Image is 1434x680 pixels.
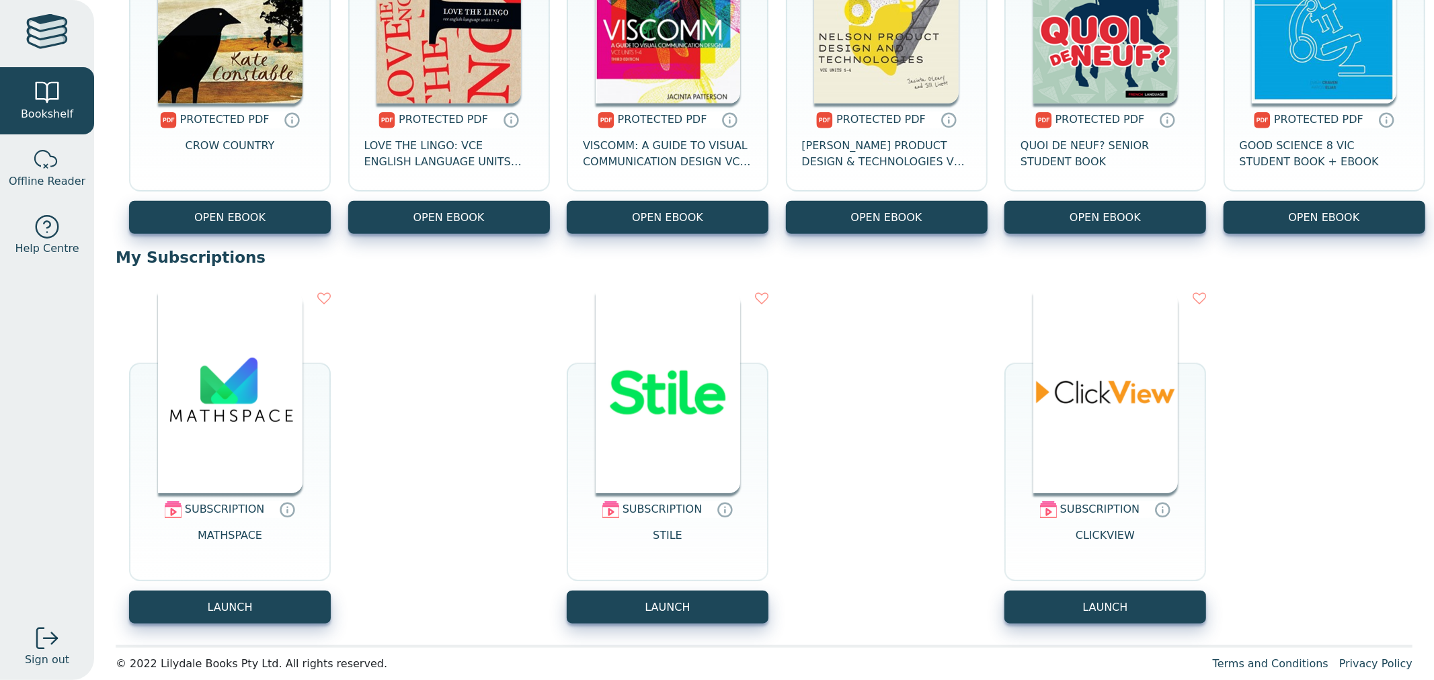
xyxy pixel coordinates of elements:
a: OPEN EBOOK [567,201,768,234]
span: PROTECTED PDF [180,113,270,126]
a: Protected PDFs cannot be printed, copied or shared. They can be accessed online through Education... [1378,112,1394,128]
button: LAUNCH [1004,591,1206,624]
span: CLICKVIEW [1076,527,1135,560]
img: 0a85b3d1-0419-43cc-81f3-c616db0c839e.png [596,292,740,493]
span: SUBSCRIPTION [623,503,702,515]
span: QUOI DE NEUF? SENIOR STUDENT BOOK [1021,138,1190,170]
a: Terms and Conditions [1213,657,1328,670]
img: subscription.svg [1040,501,1057,518]
a: Protected PDFs cannot be printed, copied or shared. They can be accessed online through Education... [721,112,738,128]
span: Help Centre [15,241,79,257]
span: [PERSON_NAME] PRODUCT DESIGN & TECHNOLOGIES VCE UNITS 1-4 STUDENT EBOOK 5E [802,138,971,170]
a: Protected PDFs cannot be printed, copied or shared. They can be accessed online through Education... [284,112,300,128]
a: Privacy Policy [1339,657,1412,670]
span: LOVE THE LINGO: VCE ENGLISH LANGUAGE UNITS 1&2 4E [364,138,534,170]
img: pdf.svg [1035,112,1052,128]
span: Offline Reader [9,173,85,189]
a: Digital subscriptions can include coursework, exercises and interactive content. Subscriptions ar... [717,502,733,518]
img: pdf.svg [816,112,833,128]
span: Sign out [25,652,69,668]
img: pdf.svg [379,112,395,128]
a: Digital subscriptions can include coursework, exercises and interactive content. Subscriptions ar... [1154,502,1170,518]
p: My Subscriptions [116,247,1412,267]
span: PROTECTED PDF [618,113,707,126]
a: OPEN EBOOK [129,201,331,234]
a: OPEN EBOOK [1004,201,1206,234]
img: pdf.svg [1254,112,1271,128]
span: STILE [653,527,682,560]
img: subscription.svg [165,501,182,518]
span: MATHSPACE [198,527,262,560]
span: SUBSCRIPTION [185,503,264,515]
span: VISCOMM: A GUIDE TO VISUAL COMMUNICATION DESIGN VCE UNITS 1-4 TEXTBOOK + EBOOK 3E [583,138,752,170]
a: Protected PDFs cannot be printed, copied or shared. They can be accessed online through Education... [1159,112,1175,128]
span: PROTECTED PDF [399,113,488,126]
div: © 2022 Lilydale Books Pty Ltd. All rights reserved. [116,656,1202,672]
span: CROW COUNTRY [186,138,275,170]
a: OPEN EBOOK [1224,201,1425,234]
img: b19bba3b-737c-47ce-9f3f-e6a96a48e5de.png [158,292,303,493]
img: 77f8b72b-955e-4a87-b08b-4e1263b61f06.png [1033,292,1178,493]
span: GOOD SCIENCE 8 VIC STUDENT BOOK + EBOOK [1240,138,1409,170]
span: PROTECTED PDF [836,113,926,126]
a: Protected PDFs cannot be printed, copied or shared. They can be accessed online through Education... [503,112,519,128]
span: Bookshelf [21,106,73,122]
a: OPEN EBOOK [348,201,550,234]
span: PROTECTED PDF [1055,113,1145,126]
img: subscription.svg [602,501,619,518]
a: Protected PDFs cannot be printed, copied or shared. They can be accessed online through Education... [941,112,957,128]
span: SUBSCRIPTION [1060,503,1140,515]
button: LAUNCH [567,591,768,624]
a: OPEN EBOOK [786,201,988,234]
a: Digital subscriptions can include coursework, exercises and interactive content. Subscriptions ar... [279,502,295,518]
span: PROTECTED PDF [1274,113,1363,126]
img: pdf.svg [598,112,614,128]
img: pdf.svg [160,112,177,128]
button: LAUNCH [129,591,331,624]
